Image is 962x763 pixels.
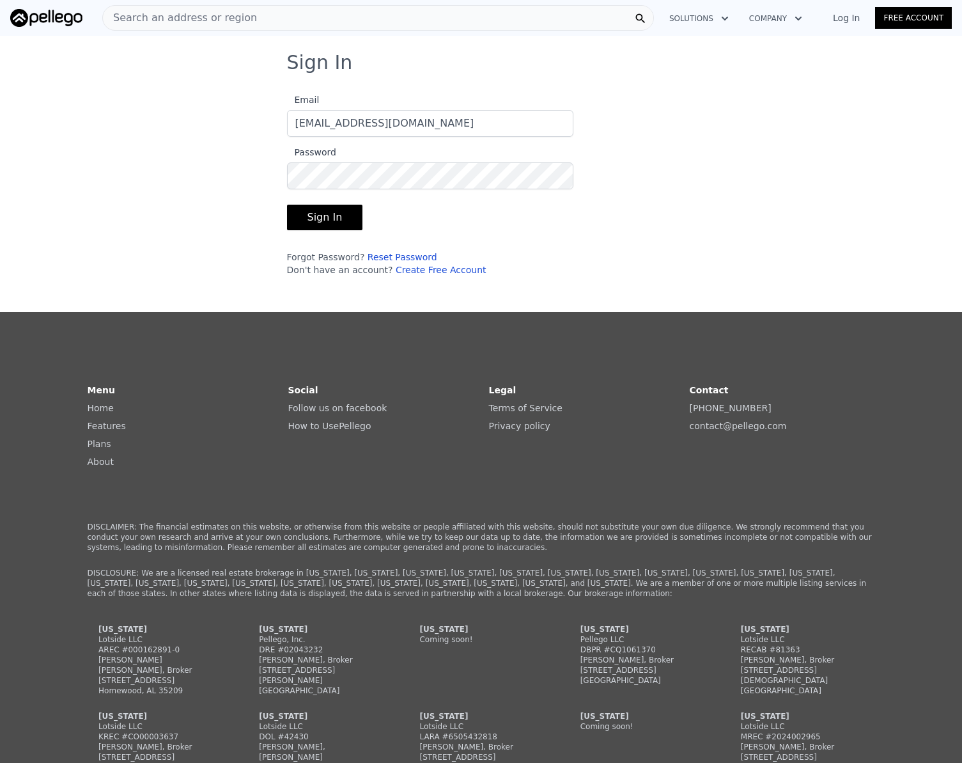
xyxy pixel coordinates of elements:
[259,711,382,721] div: [US_STATE]
[287,51,676,74] h3: Sign In
[741,711,864,721] div: [US_STATE]
[98,655,221,675] div: [PERSON_NAME] [PERSON_NAME], Broker
[88,568,875,599] p: DISCLOSURE: We are a licensed real estate brokerage in [US_STATE], [US_STATE], [US_STATE], [US_ST...
[88,457,114,467] a: About
[580,665,703,675] div: [STREET_ADDRESS]
[287,110,573,137] input: Email
[818,12,875,24] a: Log In
[690,403,772,413] a: [PHONE_NUMBER]
[259,742,382,762] div: [PERSON_NAME], [PERSON_NAME]
[580,711,703,721] div: [US_STATE]
[98,742,221,752] div: [PERSON_NAME], Broker
[489,421,550,431] a: Privacy policy
[259,732,382,742] div: DOL #42430
[419,721,542,732] div: Lotside LLC
[88,403,114,413] a: Home
[419,732,542,742] div: LARA #6505432818
[88,522,875,553] p: DISCLAIMER: The financial estimates on this website, or otherwise from this website or people aff...
[419,752,542,762] div: [STREET_ADDRESS]
[580,624,703,634] div: [US_STATE]
[580,634,703,645] div: Pellego LLC
[419,711,542,721] div: [US_STATE]
[88,385,115,395] strong: Menu
[741,742,864,752] div: [PERSON_NAME], Broker
[287,251,573,276] div: Forgot Password? Don't have an account?
[690,385,729,395] strong: Contact
[88,439,111,449] a: Plans
[98,624,221,634] div: [US_STATE]
[741,624,864,634] div: [US_STATE]
[741,732,864,742] div: MREC #2024002965
[98,711,221,721] div: [US_STATE]
[690,421,787,431] a: contact@pellego.com
[287,162,573,189] input: Password
[875,7,952,29] a: Free Account
[419,742,542,752] div: [PERSON_NAME], Broker
[259,645,382,655] div: DRE #02043232
[419,634,542,645] div: Coming soon!
[741,655,864,665] div: [PERSON_NAME], Broker
[580,655,703,665] div: [PERSON_NAME], Broker
[288,403,387,413] a: Follow us on facebook
[98,686,221,696] div: Homewood, AL 35209
[368,252,437,262] a: Reset Password
[287,147,336,157] span: Password
[259,624,382,634] div: [US_STATE]
[259,665,382,686] div: [STREET_ADDRESS][PERSON_NAME]
[489,385,516,395] strong: Legal
[580,675,703,686] div: [GEOGRAPHIC_DATA]
[396,265,486,275] a: Create Free Account
[259,721,382,732] div: Lotside LLC
[88,421,126,431] a: Features
[98,634,221,645] div: Lotside LLC
[580,721,703,732] div: Coming soon!
[103,10,257,26] span: Search an address or region
[419,624,542,634] div: [US_STATE]
[287,205,363,230] button: Sign In
[288,385,318,395] strong: Social
[259,634,382,645] div: Pellego, Inc.
[98,645,221,655] div: AREC #000162891-0
[489,403,562,413] a: Terms of Service
[98,721,221,732] div: Lotside LLC
[659,7,739,30] button: Solutions
[98,732,221,742] div: KREC #CO00003637
[287,95,320,105] span: Email
[580,645,703,655] div: DBPR #CQ1061370
[259,686,382,696] div: [GEOGRAPHIC_DATA]
[259,655,382,665] div: [PERSON_NAME], Broker
[741,645,864,655] div: RECAB #81363
[98,675,221,686] div: [STREET_ADDRESS]
[741,634,864,645] div: Lotside LLC
[288,421,371,431] a: How to UsePellego
[741,686,864,696] div: [GEOGRAPHIC_DATA]
[10,9,82,27] img: Pellego
[741,665,864,686] div: [STREET_ADDRESS][DEMOGRAPHIC_DATA]
[739,7,812,30] button: Company
[741,721,864,732] div: Lotside LLC
[98,752,221,762] div: [STREET_ADDRESS]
